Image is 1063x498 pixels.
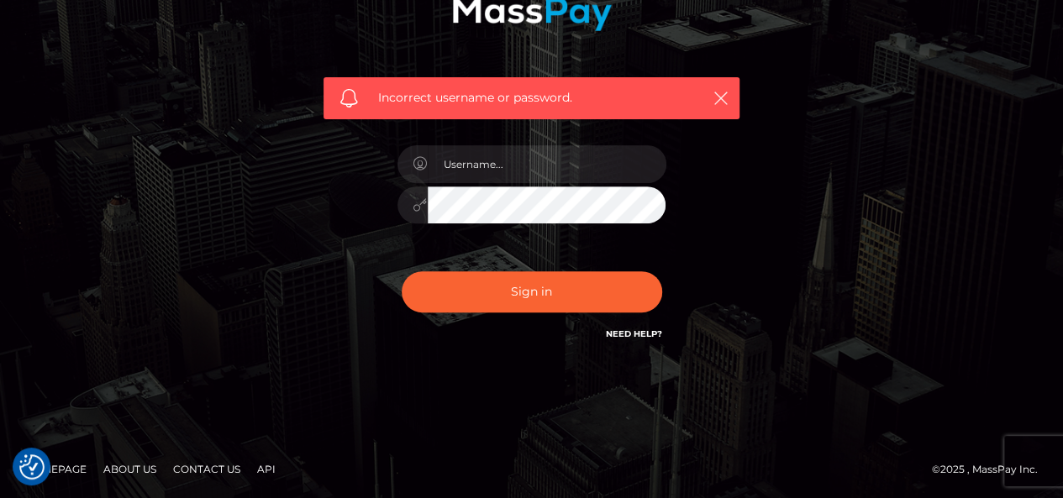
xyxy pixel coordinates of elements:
input: Username... [428,145,666,183]
img: Revisit consent button [19,454,45,480]
span: Incorrect username or password. [378,89,685,107]
button: Sign in [402,271,662,312]
a: About Us [97,456,163,482]
a: Contact Us [166,456,247,482]
div: © 2025 , MassPay Inc. [932,460,1050,479]
a: Homepage [18,456,93,482]
a: Need Help? [606,328,662,339]
a: API [250,456,282,482]
button: Consent Preferences [19,454,45,480]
